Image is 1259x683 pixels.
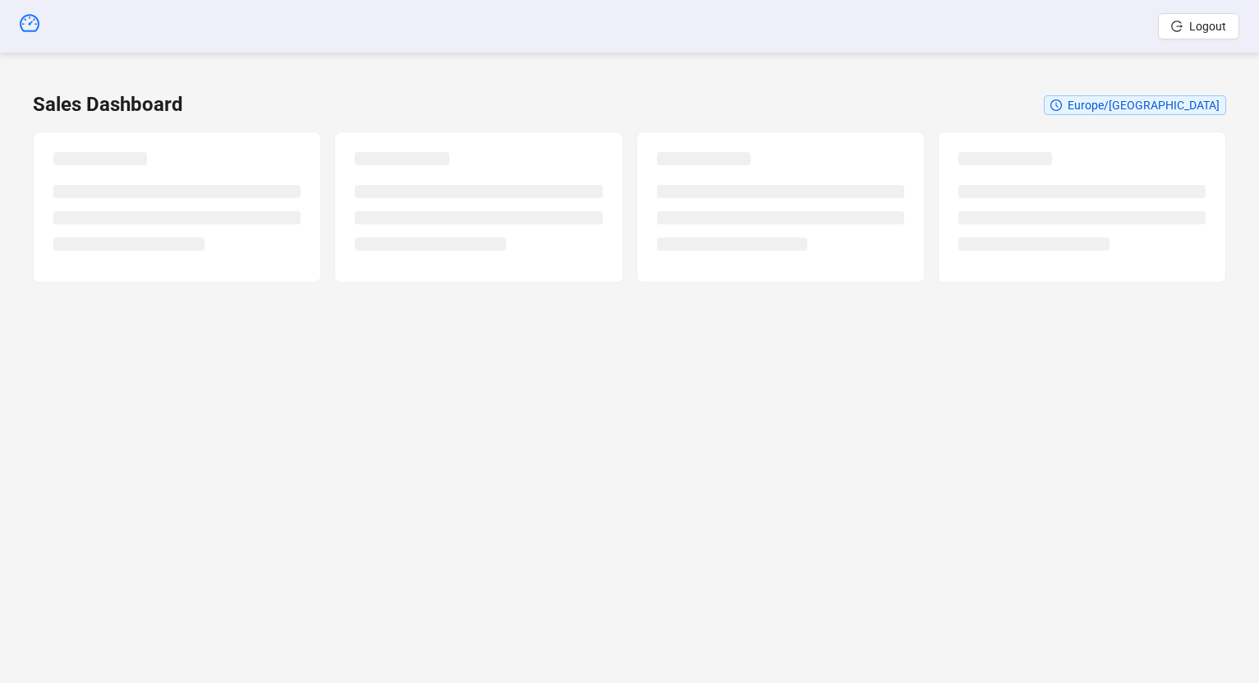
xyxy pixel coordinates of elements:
[1050,99,1062,111] span: clock-circle
[1068,99,1220,112] span: Europe/[GEOGRAPHIC_DATA]
[1171,21,1183,32] span: logout
[1158,13,1239,39] button: Logout
[33,92,183,118] h3: Sales Dashboard
[20,13,39,33] span: dashboard
[1189,20,1226,33] span: Logout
